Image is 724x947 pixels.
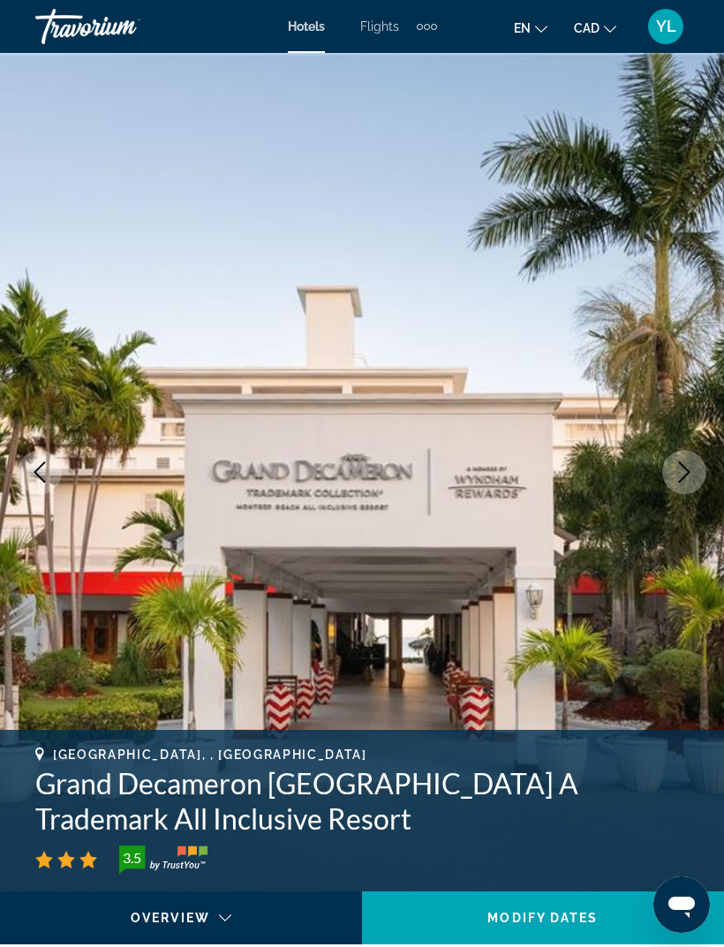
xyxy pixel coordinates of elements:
span: CAD [574,21,600,35]
a: Hotels [288,19,325,34]
a: Flights [360,19,399,34]
span: Modify Dates [487,911,598,925]
button: Change language [514,15,547,41]
img: trustyou-badge-hor.svg [119,846,207,874]
button: Extra navigation items [417,12,437,41]
button: Next image [662,450,706,494]
button: Modify Dates [362,891,724,944]
h1: Grand Decameron [GEOGRAPHIC_DATA] A Trademark All Inclusive Resort [35,766,689,837]
span: en [514,21,531,35]
span: [GEOGRAPHIC_DATA], , [GEOGRAPHIC_DATA] [53,748,367,762]
button: Previous image [18,450,62,494]
iframe: Button to launch messaging window [653,876,710,933]
button: Change currency [574,15,616,41]
button: User Menu [643,8,689,45]
a: Travorium [35,4,212,49]
span: YL [656,18,676,35]
div: 3.5 [114,847,149,868]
